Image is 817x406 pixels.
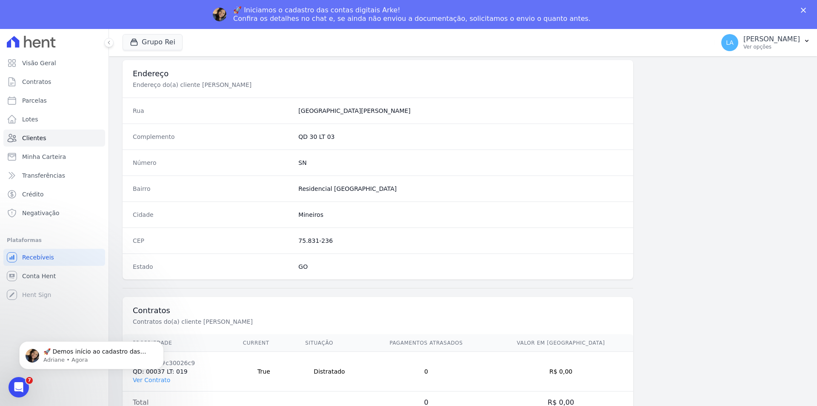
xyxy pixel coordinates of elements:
span: Contratos [22,78,51,86]
span: Crédito [22,190,44,199]
th: Current [233,334,295,352]
dt: Estado [133,262,291,271]
div: Contrato #c30026c9 [133,359,223,367]
iframe: Intercom live chat [9,377,29,397]
div: 🚀 Iniciamos o cadastro das contas digitais Arke! Confira os detalhes no chat e, se ainda não envi... [233,6,591,23]
td: R$ 0,00 [488,352,633,392]
dd: [GEOGRAPHIC_DATA][PERSON_NAME] [298,107,623,115]
span: Recebíveis [22,253,54,262]
dt: Rua [133,107,291,115]
img: Profile image for Adriane [213,8,226,21]
button: Grupo Rei [123,34,183,50]
a: Clientes [3,130,105,147]
a: Crédito [3,186,105,203]
dd: 75.831-236 [298,236,623,245]
dt: Complemento [133,132,291,141]
a: Conta Hent [3,268,105,285]
span: Lotes [22,115,38,124]
span: Visão Geral [22,59,56,67]
td: 0 [364,352,488,392]
a: Lotes [3,111,105,128]
td: QD: 00037 LT: 019 [123,352,233,392]
a: Negativação [3,204,105,222]
span: Minha Carteira [22,153,66,161]
p: Contratos do(a) cliente [PERSON_NAME] [133,317,419,326]
span: Transferências [22,171,65,180]
td: Distratado [295,352,364,392]
dt: Cidade [133,210,291,219]
a: Transferências [3,167,105,184]
dd: QD 30 LT 03 [298,132,623,141]
iframe: Intercom notifications mensagem [6,323,177,383]
div: Plataformas [7,235,102,245]
div: Fechar [801,8,809,13]
span: Negativação [22,209,60,217]
h3: Endereço [133,69,623,79]
dt: Bairro [133,184,291,193]
th: Propriedade [123,334,233,352]
span: Conta Hent [22,272,56,280]
a: Recebíveis [3,249,105,266]
td: True [233,352,295,392]
p: Endereço do(a) cliente [PERSON_NAME] [133,81,419,89]
a: Visão Geral [3,55,105,72]
dd: SN [298,158,623,167]
a: Minha Carteira [3,148,105,165]
p: Ver opções [743,43,800,50]
span: Clientes [22,134,46,142]
th: Situação [295,334,364,352]
dt: Número [133,158,291,167]
dt: CEP [133,236,291,245]
h3: Contratos [133,305,623,316]
span: 7 [26,377,33,384]
a: Contratos [3,73,105,90]
span: Parcelas [22,96,47,105]
span: 🚀 Demos início ao cadastro das Contas Digitais Arke! Iniciamos a abertura para clientes do modelo... [37,25,145,201]
th: Pagamentos Atrasados [364,334,488,352]
dd: Mineiros [298,210,623,219]
a: Parcelas [3,92,105,109]
button: LA [PERSON_NAME] Ver opções [714,31,817,55]
p: [PERSON_NAME] [743,35,800,43]
th: Valor em [GEOGRAPHIC_DATA] [488,334,633,352]
span: LA [726,40,734,46]
p: Message from Adriane, sent Agora [37,33,147,40]
dd: Residencial [GEOGRAPHIC_DATA] [298,184,623,193]
dd: GO [298,262,623,271]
